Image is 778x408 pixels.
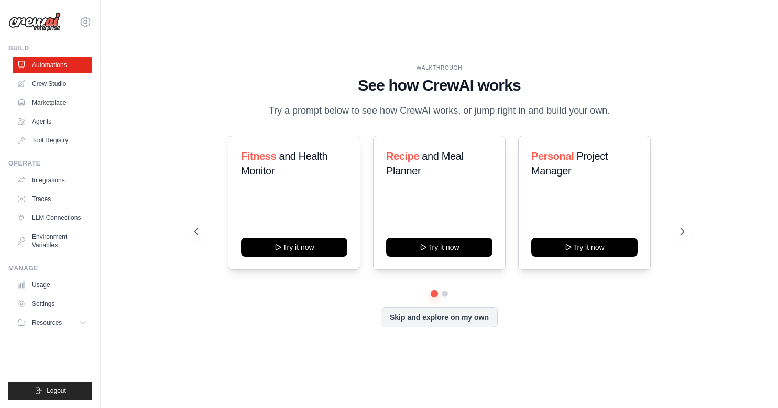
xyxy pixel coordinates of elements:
span: and Health Monitor [241,150,327,177]
span: Fitness [241,150,276,162]
img: Logo [8,12,61,32]
a: Automations [13,57,92,73]
a: Agents [13,113,92,130]
iframe: Chat Widget [726,358,778,408]
button: Logout [8,382,92,400]
a: Crew Studio [13,75,92,92]
button: Try it now [386,238,492,257]
button: Resources [13,314,92,331]
span: Project Manager [531,150,608,177]
a: Integrations [13,172,92,189]
a: Environment Variables [13,228,92,253]
button: Try it now [241,238,347,257]
a: Settings [13,295,92,312]
div: WALKTHROUGH [194,64,684,72]
a: Usage [13,277,92,293]
button: Skip and explore on my own [381,307,498,327]
a: LLM Connections [13,209,92,226]
span: Resources [32,318,62,327]
div: Operate [8,159,92,168]
span: and Meal Planner [386,150,463,177]
h1: See how CrewAI works [194,76,684,95]
div: Manage [8,264,92,272]
span: Personal [531,150,574,162]
a: Traces [13,191,92,207]
span: Logout [47,387,66,395]
a: Tool Registry [13,132,92,149]
p: Try a prompt below to see how CrewAI works, or jump right in and build your own. [264,103,616,118]
span: Recipe [386,150,419,162]
div: Build [8,44,92,52]
a: Marketplace [13,94,92,111]
button: Try it now [531,238,638,257]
